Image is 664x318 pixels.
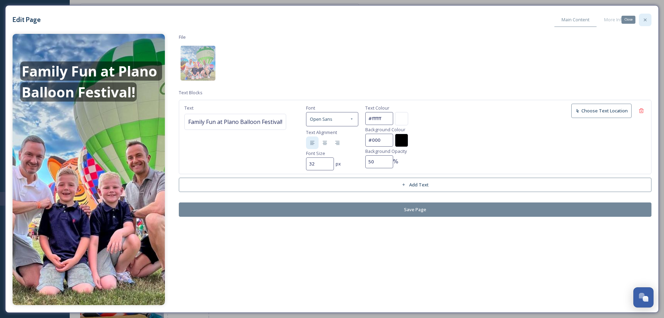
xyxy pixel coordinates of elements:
[306,129,337,135] span: Text Alignment
[365,155,393,168] input: Background opacity
[188,118,282,126] span: Family Fun at Plano Balloon Festival!
[20,61,162,102] span: Family Fun at Plano Balloon Festival!
[365,104,412,168] div: %
[365,105,389,111] span: Text Colour
[604,16,625,23] span: More Info
[306,105,315,111] span: Font
[184,105,193,111] span: Text
[571,104,632,118] button: Choose Text Location
[306,157,334,170] input: fontsize
[179,34,186,40] span: File
[336,161,341,167] span: px
[179,178,651,192] button: Add Text
[13,15,41,25] h3: Edit Page
[181,46,215,81] img: f50fa4d8-7c3e-4057-b344-ab582ab2b9e8.jpg
[621,16,635,23] div: Close
[306,150,325,156] span: Font Size
[179,89,203,96] span: Text Blocks
[633,287,654,308] button: Open Chat
[13,34,165,305] img: f50fa4d8-7c3e-4057-b344-ab582ab2b9e8.jpg
[365,126,405,133] span: Background Colour
[365,148,407,154] span: Background Opacity
[562,16,589,23] span: Main Content
[310,116,332,123] span: Open Sans
[179,202,651,217] button: Save Page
